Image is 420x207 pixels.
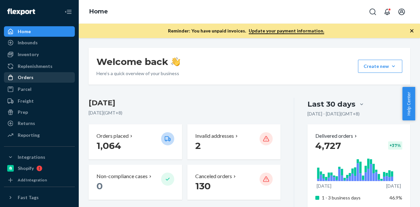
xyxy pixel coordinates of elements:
ol: breadcrumbs [84,2,113,21]
div: Freight [18,98,34,104]
a: Orders [4,72,75,83]
button: Close Navigation [62,5,75,18]
div: Reporting [18,132,40,138]
a: Inventory [4,49,75,60]
div: Home [18,28,31,35]
span: 0 [96,180,103,192]
a: Shopify [4,163,75,174]
div: Shopify [18,165,34,172]
span: 46.9% [389,195,402,200]
p: [DATE] - [DATE] ( GMT+8 ) [307,111,360,117]
button: Orders placed 1,064 [89,124,182,159]
button: Open Search Box [366,5,379,18]
a: Prep [4,107,75,117]
button: Delivered orders [315,132,358,140]
div: Last 30 days [307,99,355,109]
p: Here’s a quick overview of your business [96,70,180,77]
a: Inbounds [4,37,75,48]
div: Fast Tags [18,194,39,201]
div: Inventory [18,51,39,58]
button: Open account menu [395,5,408,18]
div: Integrations [18,154,45,160]
button: Integrations [4,152,75,162]
p: Non-compliance cases [96,173,148,180]
button: Create new [358,60,402,73]
button: Non-compliance cases 0 [89,165,182,200]
a: Replenishments [4,61,75,72]
a: Parcel [4,84,75,94]
span: 2 [195,140,201,151]
div: Prep [18,109,28,115]
span: 1,064 [96,140,121,151]
button: Open notifications [381,5,394,18]
a: Update your payment information. [249,28,324,34]
button: Invalid addresses 2 [187,124,281,159]
h3: [DATE] [89,98,281,108]
img: hand-wave emoji [171,57,180,66]
a: Add Integration [4,176,75,184]
div: + 37 % [388,141,402,150]
div: Parcel [18,86,31,93]
a: Home [4,26,75,37]
span: 130 [195,180,211,192]
p: Invalid addresses [195,132,234,140]
span: 4,727 [315,140,341,151]
div: Inbounds [18,39,38,46]
div: Add Integration [18,177,47,183]
p: Orders placed [96,132,129,140]
h1: Welcome back [96,56,180,68]
a: Returns [4,118,75,129]
p: Canceled orders [195,173,232,180]
div: Returns [18,120,35,127]
p: Reminder: You have unpaid invoices. [168,28,324,34]
a: Reporting [4,130,75,140]
div: Orders [18,74,33,81]
a: Home [89,8,108,15]
img: Flexport logo [7,9,35,15]
p: [DATE] ( GMT+8 ) [89,110,281,116]
div: Replenishments [18,63,52,70]
p: [DATE] [317,183,331,189]
a: Freight [4,96,75,106]
p: [DATE] [386,183,401,189]
button: Canceled orders 130 [187,165,281,200]
button: Fast Tags [4,192,75,203]
button: Help Center [402,87,415,120]
p: 1 - 3 business days [322,195,385,201]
